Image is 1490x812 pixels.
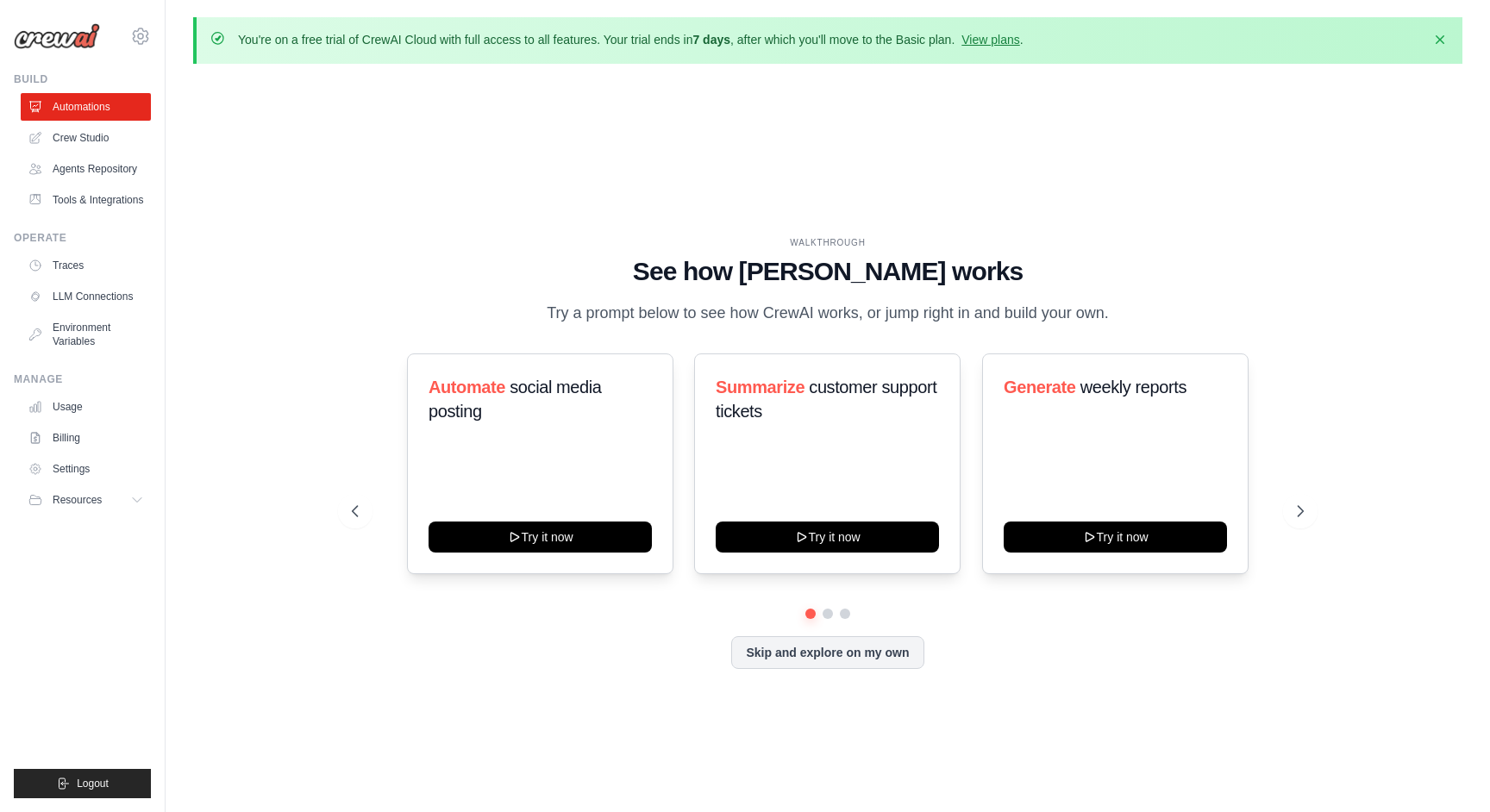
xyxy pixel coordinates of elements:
[352,236,1304,249] div: WALKTHROUGH
[716,378,804,397] span: Summarize
[21,314,151,355] a: Environment Variables
[716,378,936,421] span: customer support tickets
[716,522,939,553] button: Try it now
[14,72,151,86] div: Build
[21,124,151,152] a: Crew Studio
[1004,522,1227,553] button: Try it now
[429,522,652,553] button: Try it now
[731,636,923,669] button: Skip and explore on my own
[14,372,151,386] div: Manage
[238,31,1024,48] p: You're on a free trial of CrewAI Cloud with full access to all features. Your trial ends in , aft...
[14,769,151,798] button: Logout
[14,231,151,245] div: Operate
[352,256,1304,287] h1: See how [PERSON_NAME] works
[1004,378,1076,397] span: Generate
[21,252,151,279] a: Traces
[1080,378,1186,397] span: weekly reports
[429,378,505,397] span: Automate
[21,155,151,183] a: Agents Repository
[961,33,1019,47] a: View plans
[538,301,1117,326] p: Try a prompt below to see how CrewAI works, or jump right in and build your own.
[21,186,151,214] a: Tools & Integrations
[21,393,151,421] a: Usage
[21,486,151,514] button: Resources
[692,33,730,47] strong: 7 days
[21,455,151,483] a: Settings
[77,777,109,790] span: Logout
[21,424,151,452] a: Billing
[429,378,602,421] span: social media posting
[53,493,102,507] span: Resources
[21,93,151,121] a: Automations
[21,283,151,310] a: LLM Connections
[14,23,100,49] img: Logo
